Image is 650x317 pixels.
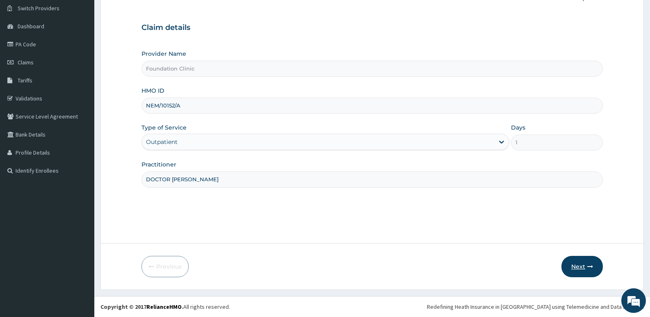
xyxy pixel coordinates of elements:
[141,50,186,58] label: Provider Name
[141,160,176,169] label: Practitioner
[511,123,525,132] label: Days
[15,41,33,62] img: d_794563401_company_1708531726252_794563401
[48,103,113,186] span: We're online!
[427,303,644,311] div: Redefining Heath Insurance in [GEOGRAPHIC_DATA] using Telemedicine and Data Science!
[4,224,156,253] textarea: Type your message and hit 'Enter'
[146,138,178,146] div: Outpatient
[94,296,650,317] footer: All rights reserved.
[18,59,34,66] span: Claims
[141,87,164,95] label: HMO ID
[18,5,59,12] span: Switch Providers
[141,123,187,132] label: Type of Service
[141,98,603,114] input: Enter HMO ID
[135,4,154,24] div: Minimize live chat window
[18,77,32,84] span: Tariffs
[146,303,182,310] a: RelianceHMO
[141,23,603,32] h3: Claim details
[561,256,603,277] button: Next
[100,303,183,310] strong: Copyright © 2017 .
[43,46,138,57] div: Chat with us now
[18,23,44,30] span: Dashboard
[141,256,189,277] button: Previous
[141,171,603,187] input: Enter Name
